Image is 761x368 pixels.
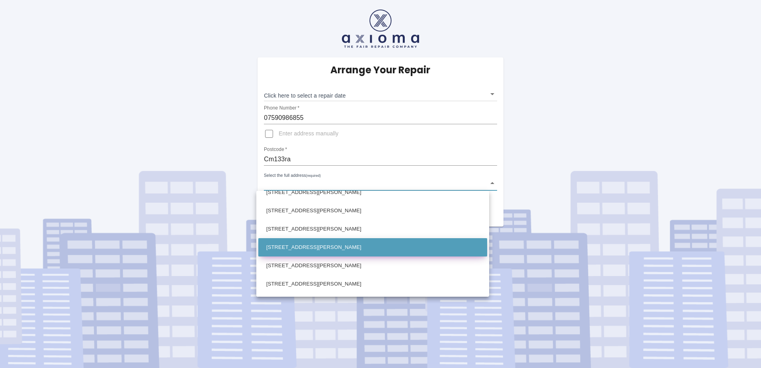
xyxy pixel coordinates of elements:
li: [STREET_ADDRESS][PERSON_NAME] [258,275,487,293]
li: [STREET_ADDRESS][PERSON_NAME] [258,183,487,202]
li: [STREET_ADDRESS][PERSON_NAME] [258,256,487,275]
li: [STREET_ADDRESS][PERSON_NAME] [258,293,487,311]
li: [STREET_ADDRESS][PERSON_NAME] [258,238,487,256]
li: [STREET_ADDRESS][PERSON_NAME] [258,220,487,238]
li: [STREET_ADDRESS][PERSON_NAME] [258,202,487,220]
